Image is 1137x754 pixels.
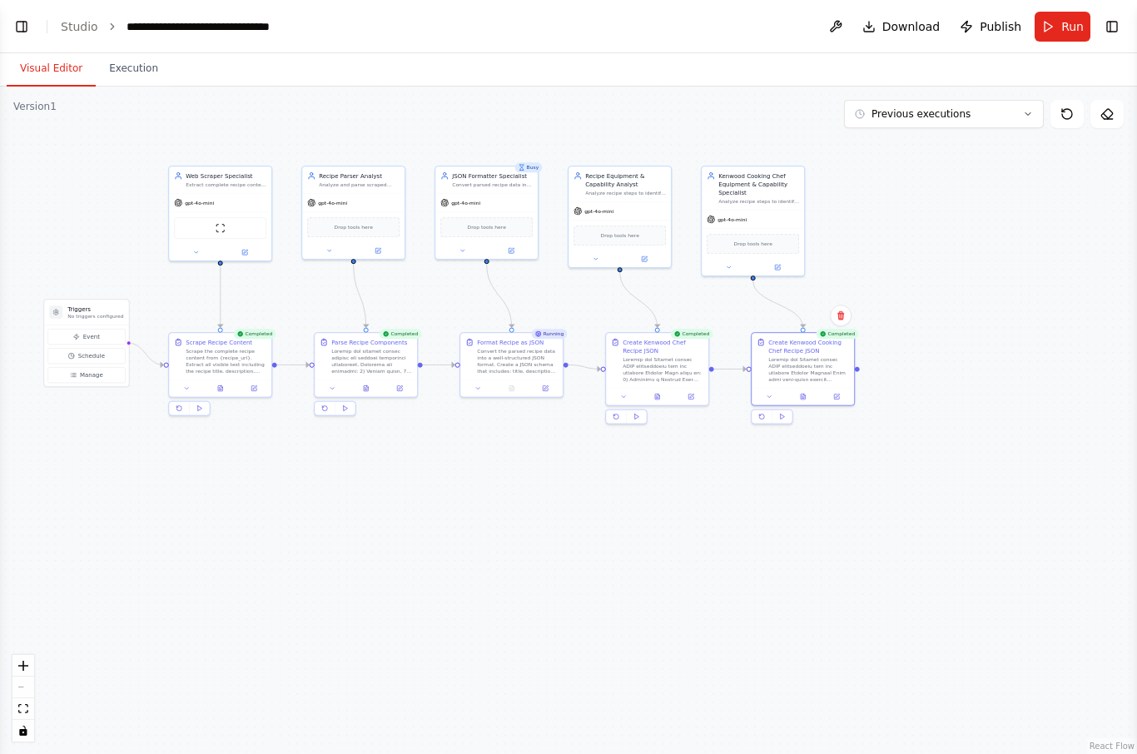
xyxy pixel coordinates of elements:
button: Download [856,12,947,42]
span: Schedule [78,352,105,360]
button: Open in side panel [531,384,559,394]
div: Create Kenwood Cooking Chef Recipe JSON [768,338,849,355]
div: Completed [670,329,712,339]
div: Parse Recipe Components [331,338,407,346]
div: CompletedParse Recipe ComponentsLoremip dol sitamet consec adipisc eli seddoei temporinci utlabor... [314,332,418,419]
button: Visual Editor [7,52,96,87]
button: Publish [953,12,1028,42]
div: Recipe Equipment & Capability Analyst [585,171,666,188]
div: Recipe Equipment & Capability AnalystAnalyze recipe steps to identify required equipment (especia... [568,166,672,268]
button: View output [349,384,384,394]
div: CompletedCreate Kenwood Cooking Chef Recipe JSONLoremip dol Sitamet consec ADIP elitseddoeiu tem ... [751,332,855,428]
div: Scrape Recipe Content [186,338,252,346]
div: Busy [515,162,543,172]
div: Web Scraper Specialist [186,171,266,180]
button: Open in side panel [355,246,402,255]
g: Edge from 32a70639-99c2-4b3b-a83c-68e1d70e631d to eb46ca91-d7a5-43c9-b7c7-91d4744bd92a [616,272,662,327]
button: Manage [47,367,125,383]
img: ScrapeWebsiteTool [216,223,226,233]
a: Studio [61,20,98,33]
div: Analyze recipe steps to identify cooking capabilities (Heat, Cook, Fry) that require temperature ... [718,198,799,205]
div: Extract complete recipe content from {recipe_url}, including title, description, author, ingredie... [186,181,266,188]
div: CompletedScrape Recipe ContentScrape the complete recipe content from {recipe_url}. Extract all v... [168,332,272,419]
button: View output [786,392,821,402]
div: Version 1 [13,100,57,113]
span: gpt-4o-mini [185,200,214,206]
div: Kenwood Cooking Chef Equipment & Capability Specialist [718,171,799,196]
div: Recipe Parser AnalystAnalyze and parse scraped recipe content to identify and extract structured ... [301,166,405,260]
span: Drop tools here [468,223,506,231]
button: Previous executions [844,100,1044,128]
button: Open in side panel [822,392,851,402]
button: zoom in [12,655,34,677]
button: View output [203,384,238,394]
button: Run [1035,12,1090,42]
button: Open in side panel [754,262,802,272]
div: Loremip dol Sitamet consec ADIP elitseddoeiu tem inc utlabore Etdolor Magn aliqu en: 0) Adminimv ... [623,356,703,383]
g: Edge from triggers to 1b35cf15-89cf-4864-b523-678b16005e53 [128,339,164,369]
div: Running [532,329,568,339]
div: Convert parsed recipe data into a well-structured JSON format with proper schema including title,... [452,181,533,188]
div: Loremip dol sitamet consec adipisc eli seddoei temporinci utlaboreet. Dolorema ali enimadmi: 2) V... [331,348,412,375]
g: Edge from a9fc7cd3-11be-4051-bf92-44f62c1373d2 to 1b35cf15-89cf-4864-b523-678b16005e53 [216,265,225,327]
div: CompletedCreate Kenwood Chef Recipe JSONLoremip dol Sitamet consec ADIP elitseddoeiu tem inc utla... [605,332,709,428]
span: Drop tools here [601,231,639,240]
a: React Flow attribution [1090,742,1135,751]
span: gpt-4o-mini [451,200,480,206]
g: Edge from 1b35cf15-89cf-4864-b523-678b16005e53 to 3c05841d-a0c9-4c62-b75a-08efde09fe37 [277,360,310,369]
button: View output [640,392,675,402]
span: gpt-4o-mini [717,216,747,223]
button: Schedule [47,348,125,364]
g: Edge from 80b48227-58b5-4014-9e3b-a1680035d396 to ff88cc4a-1d88-416f-9c8c-f99e7a24a350 [749,280,807,327]
button: Open in side panel [677,392,705,402]
button: Open in side panel [240,384,268,394]
g: Edge from 16c65d98-fa80-4364-be7a-9d813d31c133 to 3c05841d-a0c9-4c62-b75a-08efde09fe37 [350,264,370,327]
g: Edge from 900b3d9c-ea8b-4339-af13-c521c7dc14cf to 48c144ae-49ab-4c61-a2d8-23fdc5f8197c [483,264,516,327]
div: TriggersNo triggers configuredEventScheduleManage [43,299,129,387]
div: Analyze and parse scraped recipe content to identify and extract structured recipe components inc... [319,181,400,188]
div: Loremip dol Sitamet consec ADIP elitseddoeiu tem inc utlabore Etdolor Magnaal Enim admi veni-quis... [768,356,849,383]
button: Open in side panel [488,246,535,255]
span: Drop tools here [734,240,772,248]
span: gpt-4o-mini [584,208,613,215]
div: Convert the parsed recipe data into a well-structured JSON format. Create a JSON schema that incl... [477,348,558,375]
button: Open in side panel [621,254,668,264]
button: Open in side panel [221,247,269,257]
button: fit view [12,698,34,720]
span: Download [882,18,941,35]
div: Web Scraper SpecialistExtract complete recipe content from {recipe_url}, including title, descrip... [168,166,272,261]
div: Recipe Parser Analyst [319,171,400,180]
p: No triggers configured [67,313,123,320]
button: Execution [96,52,171,87]
div: RunningFormat Recipe as JSONConvert the parsed recipe data into a well-structured JSON format. Cr... [459,332,564,398]
span: Drop tools here [335,223,373,231]
button: No output available [494,384,529,394]
div: JSON Formatter Specialist [452,171,533,180]
div: Kenwood Cooking Chef Equipment & Capability SpecialistAnalyze recipe steps to identify cooking ca... [701,166,805,276]
button: Open in side panel [385,384,414,394]
button: Show left sidebar [10,15,33,38]
div: Scrape the complete recipe content from {recipe_url}. Extract all visible text including the reci... [186,348,266,375]
div: BusyJSON Formatter SpecialistConvert parsed recipe data into a well-structured JSON format with p... [434,166,539,260]
span: gpt-4o-mini [318,200,347,206]
g: Edge from 3c05841d-a0c9-4c62-b75a-08efde09fe37 to 48c144ae-49ab-4c61-a2d8-23fdc5f8197c [423,360,455,369]
div: Analyze recipe steps to identify required equipment (especially stand mixers), add specific timin... [585,190,666,196]
nav: breadcrumb [61,18,270,35]
g: Edge from 48c144ae-49ab-4c61-a2d8-23fdc5f8197c to eb46ca91-d7a5-43c9-b7c7-91d4744bd92a [568,360,601,373]
button: Delete node [830,305,852,326]
button: toggle interactivity [12,720,34,742]
span: Previous executions [871,107,971,121]
span: Publish [980,18,1021,35]
button: Event [47,329,125,345]
div: Create Kenwood Chef Recipe JSON [623,338,703,355]
button: Show right sidebar [1100,15,1124,38]
div: Completed [233,329,276,339]
span: Manage [80,371,103,379]
span: Run [1061,18,1084,35]
g: Edge from eb46ca91-d7a5-43c9-b7c7-91d4744bd92a to ff88cc4a-1d88-416f-9c8c-f99e7a24a350 [714,365,747,373]
div: React Flow controls [12,655,34,742]
h3: Triggers [67,305,123,313]
div: Format Recipe as JSON [477,338,544,346]
div: Completed [379,329,421,339]
span: Event [83,333,100,341]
